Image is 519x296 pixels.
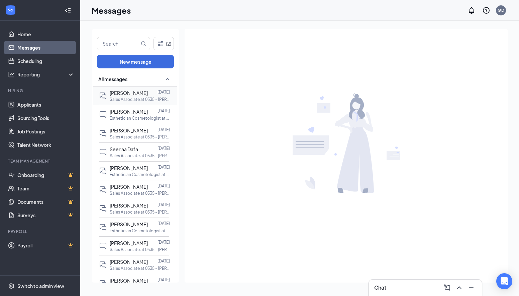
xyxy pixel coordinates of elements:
svg: QuestionInfo [482,6,490,14]
span: [PERSON_NAME] [110,240,148,246]
div: Payroll [8,229,73,234]
span: [PERSON_NAME] [110,127,148,133]
a: Applicants [17,98,75,111]
svg: Analysis [8,71,15,78]
svg: DoubleChat [99,204,107,213]
span: [PERSON_NAME] [110,165,148,171]
a: Scheduling [17,54,75,68]
span: [PERSON_NAME] [110,184,148,190]
svg: Notifications [468,6,476,14]
p: [DATE] [158,221,170,226]
span: All messages [98,76,127,82]
div: Open Intercom Messenger [496,273,512,289]
div: Reporting [17,71,75,78]
a: Home [17,27,75,41]
a: Job Postings [17,125,75,138]
a: Talent Network [17,138,75,152]
button: Filter (2) [153,37,174,50]
p: [DATE] [158,277,170,283]
span: [PERSON_NAME] [110,202,148,209]
a: TeamCrown [17,182,75,195]
svg: ChevronUp [455,284,463,292]
svg: MagnifyingGlass [141,41,146,46]
span: [PERSON_NAME] [110,221,148,227]
a: OnboardingCrown [17,168,75,182]
div: QD [498,7,504,13]
div: Switch to admin view [17,283,64,289]
button: ChevronUp [454,282,464,293]
svg: ComposeMessage [443,284,451,292]
svg: ChatInactive [99,148,107,156]
p: [DATE] [158,164,170,170]
svg: Minimize [467,284,475,292]
a: DocumentsCrown [17,195,75,209]
p: [DATE] [158,239,170,245]
span: [PERSON_NAME] [110,259,148,265]
p: [DATE] [158,258,170,264]
svg: DoubleChat [99,280,107,288]
p: Esthetician Cosmetologist at 0535 - [PERSON_NAME] [110,172,170,177]
p: [DATE] [158,183,170,189]
input: Search [97,37,139,50]
span: Seenaa Dafa [110,146,138,152]
svg: DoubleChat [99,92,107,100]
svg: Collapse [65,7,71,14]
p: Sales Associate at 0535 - [PERSON_NAME] [110,97,170,102]
svg: DoubleChat [99,223,107,231]
a: Sourcing Tools [17,111,75,125]
h1: Messages [92,5,131,16]
p: Sales Associate at 0535 - [PERSON_NAME] [110,209,170,215]
h3: Chat [374,284,386,291]
p: Esthetician Cosmetologist at 0535 - [PERSON_NAME] [110,115,170,121]
svg: DoubleChat [99,186,107,194]
svg: Settings [8,283,15,289]
svg: ChatInactive [99,242,107,250]
span: [PERSON_NAME] [110,109,148,115]
p: Esthetician Cosmetologist at 0535 - [PERSON_NAME] [110,228,170,234]
p: Sales Associate at 0535 - [PERSON_NAME] [110,247,170,252]
svg: SmallChevronUp [164,75,172,83]
p: [DATE] [158,108,170,114]
p: Sales Associate at 0535 - [PERSON_NAME] [110,153,170,159]
button: Minimize [466,282,477,293]
p: [DATE] [158,127,170,132]
button: New message [97,55,174,68]
a: PayrollCrown [17,239,75,252]
p: Sales Associate at 0535 - [PERSON_NAME] [110,265,170,271]
svg: DoubleChat [99,167,107,175]
a: Messages [17,41,75,54]
svg: DoubleChat [99,129,107,137]
a: SurveysCrown [17,209,75,222]
div: Team Management [8,158,73,164]
p: Sales Associate at 0535 - [PERSON_NAME] [110,134,170,140]
p: [DATE] [158,89,170,95]
button: ComposeMessage [442,282,452,293]
p: [DATE] [158,202,170,208]
span: [PERSON_NAME] [110,278,148,284]
svg: DoubleChat [99,261,107,269]
span: [PERSON_NAME] [110,90,148,96]
p: Sales Associate at 0535 - [PERSON_NAME] [110,190,170,196]
svg: Filter [157,40,165,48]
svg: ChatInactive [99,111,107,119]
p: [DATE] [158,145,170,151]
div: Hiring [8,88,73,94]
svg: WorkstreamLogo [7,7,14,13]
